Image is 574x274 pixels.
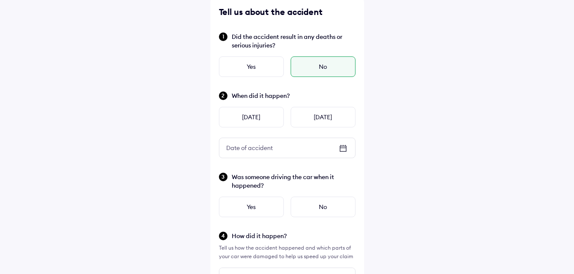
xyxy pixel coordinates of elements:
div: [DATE] [291,107,355,127]
div: Tell us how the accident happened and which parts of your car were damaged to help us speed up yo... [219,244,355,261]
span: Was someone driving the car when it happened? [232,173,355,190]
div: Yes [219,197,284,217]
div: Date of accident [219,140,280,156]
div: Yes [219,56,284,77]
span: When did it happen? [232,91,355,100]
div: Tell us about the accident [219,6,355,18]
div: No [291,56,355,77]
span: Did the accident result in any deaths or serious injuries? [232,32,355,50]
span: How did it happen? [232,232,355,240]
div: No [291,197,355,217]
div: [DATE] [219,107,284,127]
